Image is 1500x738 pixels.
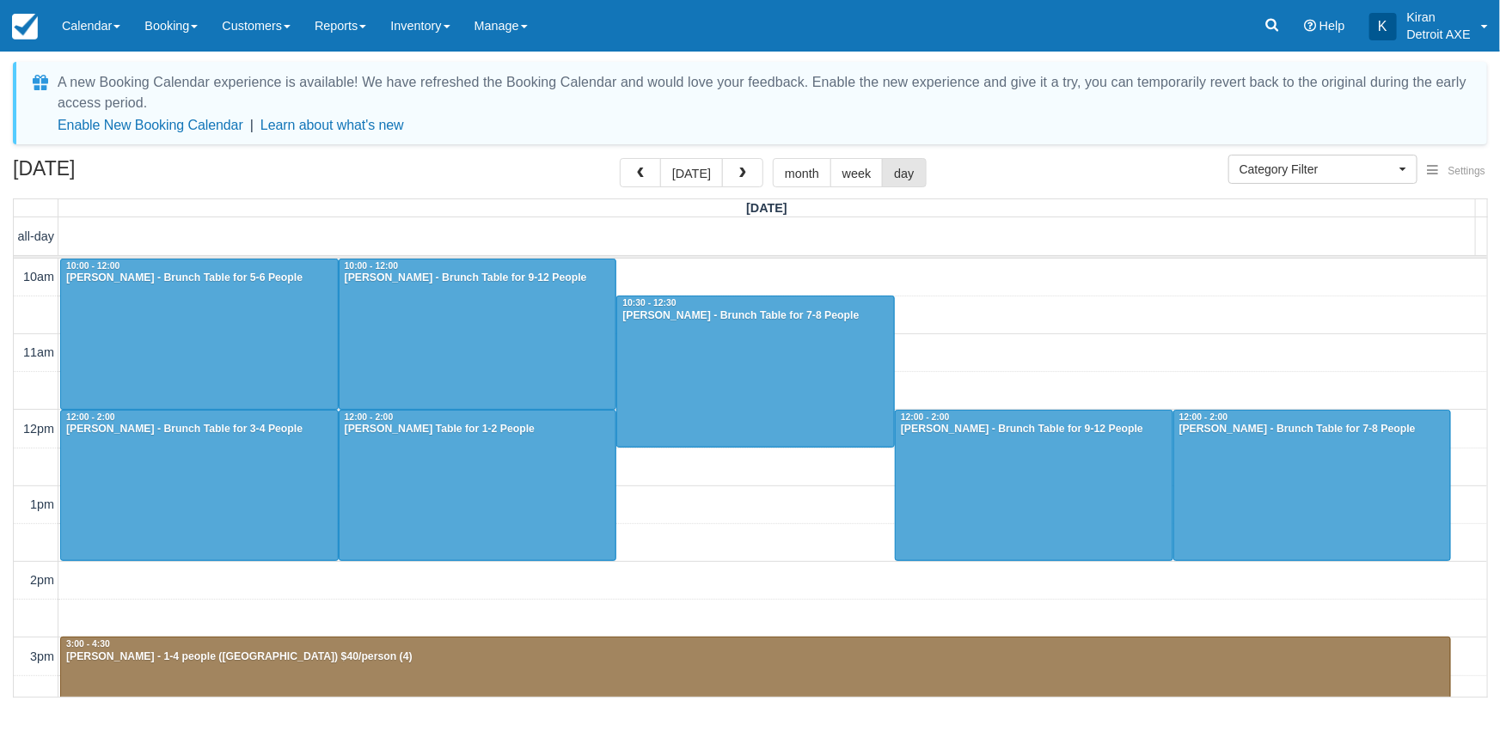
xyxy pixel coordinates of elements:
span: 12pm [23,422,54,436]
div: [PERSON_NAME] - Brunch Table for 9-12 People [344,271,612,285]
a: 10:00 - 12:00[PERSON_NAME] - Brunch Table for 5-6 People [60,259,339,410]
span: | [250,118,254,132]
span: 3pm [30,650,54,663]
span: 10:00 - 12:00 [345,261,398,271]
div: A new Booking Calendar experience is available! We have refreshed the Booking Calendar and would ... [58,72,1466,113]
span: Settings [1448,165,1485,177]
span: 10:00 - 12:00 [66,261,119,271]
a: 10:30 - 12:30[PERSON_NAME] - Brunch Table for 7-8 People [616,296,895,447]
a: 12:00 - 2:00[PERSON_NAME] - Brunch Table for 9-12 People [895,410,1173,561]
div: [PERSON_NAME] - Brunch Table for 7-8 People [621,309,890,323]
span: 10am [23,270,54,284]
button: Settings [1417,159,1496,184]
span: 11am [23,345,54,359]
i: Help [1304,20,1316,32]
p: Detroit AXE [1407,26,1471,43]
div: [PERSON_NAME] Table for 1-2 People [344,423,612,436]
button: week [830,158,884,187]
a: Learn about what's new [260,118,404,132]
div: K [1369,13,1397,40]
div: [PERSON_NAME] - Brunch Table for 3-4 People [65,423,334,436]
a: 12:00 - 2:00[PERSON_NAME] - Brunch Table for 3-4 People [60,410,339,561]
a: 10:00 - 12:00[PERSON_NAME] - Brunch Table for 9-12 People [339,259,617,410]
span: 12:00 - 2:00 [66,412,115,422]
div: [PERSON_NAME] - Brunch Table for 9-12 People [900,423,1168,436]
span: all-day [18,229,54,243]
span: 12:00 - 2:00 [345,412,394,422]
a: 12:00 - 2:00[PERSON_NAME] - Brunch Table for 7-8 People [1173,410,1452,561]
p: Kiran [1407,9,1471,26]
span: 12:00 - 2:00 [1179,412,1228,422]
span: Help [1319,19,1345,33]
button: month [773,158,831,187]
button: Enable New Booking Calendar [58,117,243,134]
h2: [DATE] [13,158,230,190]
span: 1pm [30,497,54,511]
span: 2pm [30,573,54,587]
span: Category Filter [1240,161,1395,178]
a: 12:00 - 2:00[PERSON_NAME] Table for 1-2 People [339,410,617,561]
button: day [882,158,926,187]
span: [DATE] [746,201,787,215]
button: [DATE] [660,158,723,187]
div: [PERSON_NAME] - Brunch Table for 7-8 People [1179,423,1447,436]
img: checkfront-main-nav-mini-logo.png [12,14,38,40]
span: 12:00 - 2:00 [901,412,950,422]
span: 10:30 - 12:30 [622,298,676,308]
span: 3:00 - 4:30 [66,639,110,649]
div: [PERSON_NAME] - 1-4 people ([GEOGRAPHIC_DATA]) $40/person (4) [65,650,1446,664]
button: Category Filter [1228,155,1417,184]
div: [PERSON_NAME] - Brunch Table for 5-6 People [65,271,334,285]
